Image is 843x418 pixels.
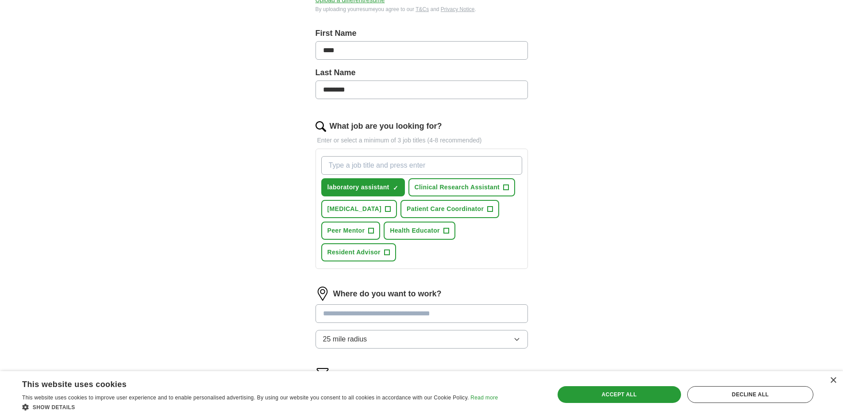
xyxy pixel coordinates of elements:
[333,288,442,300] label: Where do you want to work?
[415,183,500,192] span: Clinical Research Assistant
[330,120,442,132] label: What job are you looking for?
[384,222,455,240] button: Health Educator
[558,386,681,403] div: Accept all
[400,200,499,218] button: Patient Care Coordinator
[323,334,367,345] span: 25 mile radius
[407,204,484,214] span: Patient Care Coordinator
[327,183,389,192] span: laboratory assistant
[316,330,528,349] button: 25 mile radius
[416,6,429,12] a: T&Cs
[321,156,522,175] input: Type a job title and press enter
[316,287,330,301] img: location.png
[22,395,469,401] span: This website uses cookies to improve user experience and to enable personalised advertising. By u...
[316,67,528,79] label: Last Name
[316,27,528,39] label: First Name
[830,377,836,384] div: Close
[321,200,397,218] button: [MEDICAL_DATA]
[33,404,75,410] span: Show details
[316,121,326,132] img: search.png
[470,395,498,401] a: Read more, opens a new window
[327,226,365,235] span: Peer Mentor
[390,226,440,235] span: Health Educator
[441,6,475,12] a: Privacy Notice
[316,366,330,380] img: filter
[22,376,476,390] div: This website uses cookies
[316,5,528,13] div: By uploading your resume you agree to our and .
[22,403,498,411] div: Show details
[327,248,381,257] span: Resident Advisor
[316,136,528,145] p: Enter or select a minimum of 3 job titles (4-8 recommended)
[327,204,382,214] span: [MEDICAL_DATA]
[408,178,516,196] button: Clinical Research Assistant
[321,222,381,240] button: Peer Mentor
[321,243,396,261] button: Resident Advisor
[393,184,398,192] span: ✓
[687,386,813,403] div: Decline all
[333,368,371,380] span: Advanced
[321,178,405,196] button: laboratory assistant✓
